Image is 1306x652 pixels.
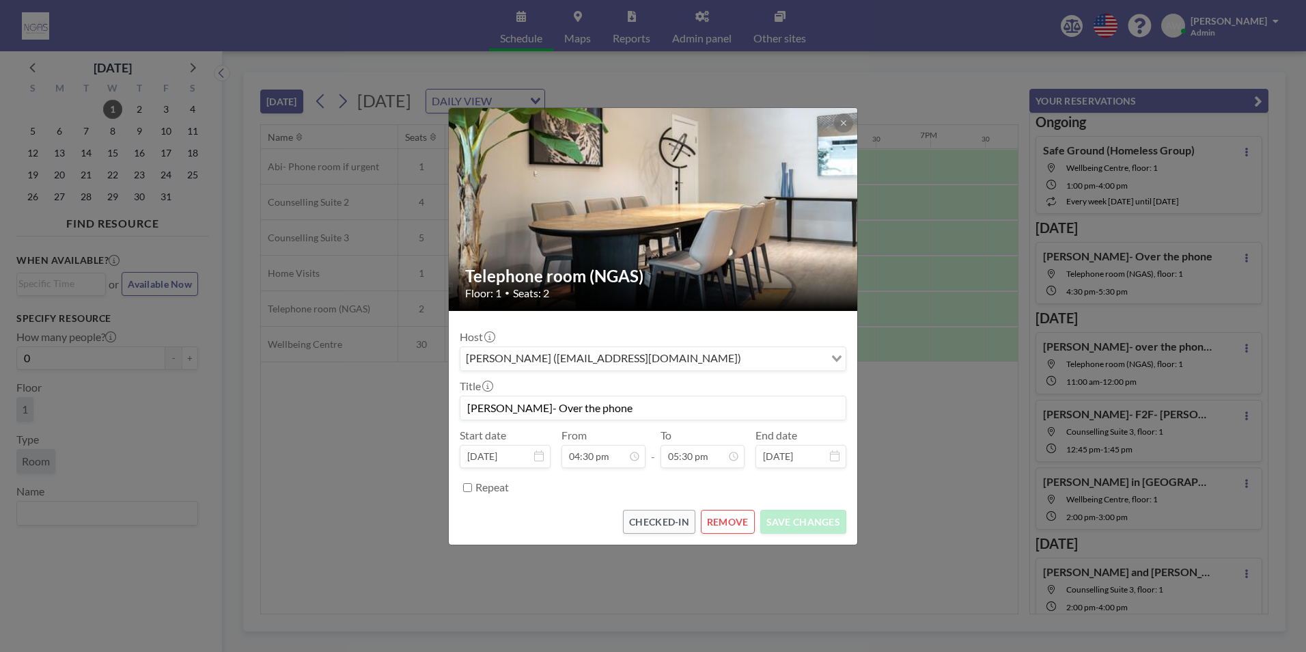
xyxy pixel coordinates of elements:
h2: Telephone room (NGAS) [465,266,842,286]
input: (No title) [460,396,846,420]
input: Search for option [745,350,823,368]
span: Floor: 1 [465,286,501,300]
label: To [661,429,671,442]
span: - [651,433,655,463]
label: Host [460,330,494,344]
span: [PERSON_NAME] ([EMAIL_ADDRESS][DOMAIN_NAME]) [463,350,744,368]
span: • [505,288,510,298]
button: CHECKED-IN [623,510,695,534]
img: 537.jpg [449,72,859,346]
label: Repeat [475,480,509,494]
button: REMOVE [701,510,755,534]
div: Search for option [460,347,846,370]
label: End date [755,429,797,442]
label: Start date [460,429,506,442]
button: SAVE CHANGES [760,510,846,534]
span: Seats: 2 [513,286,549,300]
label: Title [460,379,492,393]
label: From [561,429,587,442]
